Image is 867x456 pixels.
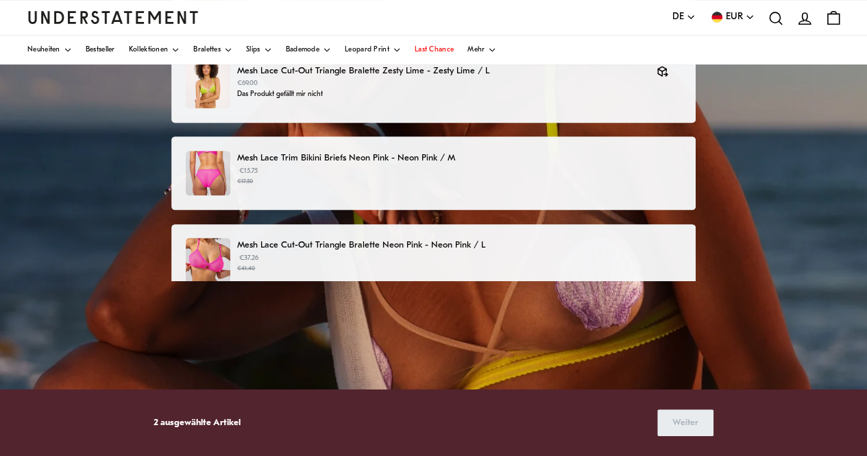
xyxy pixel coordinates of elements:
button: DE [672,10,696,25]
span: Kollektionen [129,47,169,53]
a: Bralettes [193,36,232,64]
a: Mehr [467,36,496,64]
a: Slips [246,36,272,64]
img: NMLT-BRA-016-1.jpg [186,238,230,283]
span: Bestseller [86,47,115,53]
a: Last Chance [415,36,454,64]
p: Mesh Lace Cut-Out Triangle Bralette Zesty Lime - Zesty Lime / L [237,64,643,78]
strike: €17.50 [237,178,253,184]
a: Bademode [286,36,331,64]
span: Neuheiten [27,47,60,53]
span: Leopard Print [345,47,389,53]
span: Slips [246,47,260,53]
a: Leopard Print [345,36,401,64]
span: Bralettes [193,47,221,53]
span: Last Chance [415,47,454,53]
span: Mehr [467,47,485,53]
a: Neuheiten [27,36,72,64]
p: Mesh Lace Cut-Out Triangle Bralette Neon Pink - Neon Pink / L [237,238,681,252]
p: Mesh Lace Trim Bikini Briefs Neon Pink - Neon Pink / M [237,151,681,165]
button: EUR [709,10,755,25]
span: Bademode [286,47,319,53]
span: EUR [726,10,743,25]
span: DE [672,10,684,25]
img: 62_a667b376-e5b1-438e-8381-362f527fcb06.jpg [186,64,230,108]
img: NMLT-BRF-002-1.jpg [186,151,230,195]
p: €37.26 [237,253,681,274]
p: €69.00 [237,78,643,89]
p: €15.75 [237,166,681,187]
strike: €41.40 [237,265,255,272]
a: Kollektionen [129,36,180,64]
p: Das Produkt gefällt mir nicht [237,89,643,100]
a: Bestseller [86,36,115,64]
a: Understatement Homepage [27,11,199,23]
